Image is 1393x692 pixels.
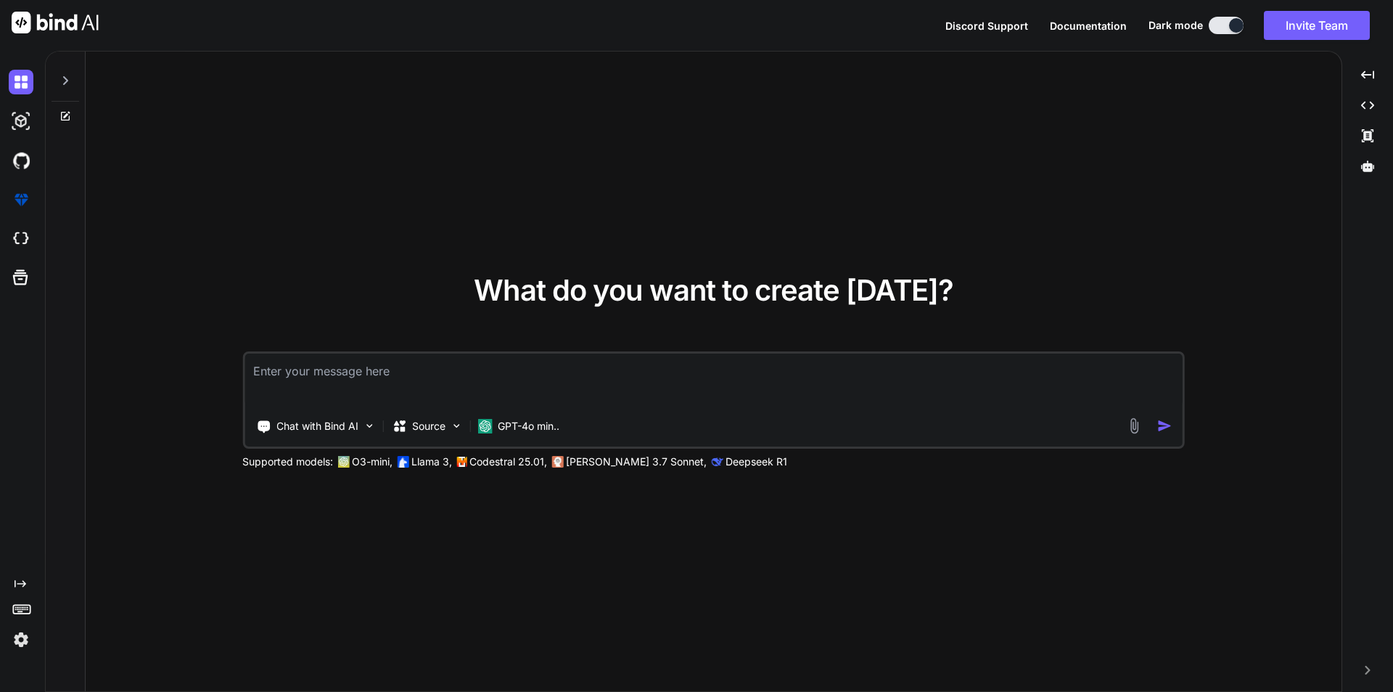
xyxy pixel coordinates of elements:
button: Documentation [1050,18,1127,33]
img: Bind AI [12,12,99,33]
img: darkAi-studio [9,109,33,134]
p: Chat with Bind AI [276,419,358,433]
p: Codestral 25.01, [469,455,547,469]
img: Pick Tools [363,420,375,432]
img: GPT-4 [337,456,349,468]
img: cloudideIcon [9,227,33,251]
img: Pick Models [450,420,462,432]
img: Mistral-AI [456,457,467,467]
img: settings [9,627,33,652]
span: Discord Support [945,20,1028,32]
img: darkChat [9,70,33,94]
span: Dark mode [1148,18,1203,33]
img: premium [9,187,33,212]
img: GPT-4o mini [477,419,492,433]
p: [PERSON_NAME] 3.7 Sonnet, [566,455,707,469]
img: Llama2 [397,456,408,468]
img: attachment [1126,418,1143,434]
p: Deepseek R1 [726,455,787,469]
span: Documentation [1050,20,1127,32]
p: Llama 3, [411,455,452,469]
img: claude [711,456,723,468]
img: githubDark [9,148,33,173]
p: Supported models: [242,455,333,469]
img: claude [551,456,563,468]
p: O3-mini, [352,455,393,469]
p: GPT-4o min.. [498,419,559,433]
span: What do you want to create [DATE]? [474,272,953,308]
p: Source [412,419,445,433]
img: icon [1157,418,1172,433]
button: Discord Support [945,18,1028,33]
button: Invite Team [1264,11,1370,40]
